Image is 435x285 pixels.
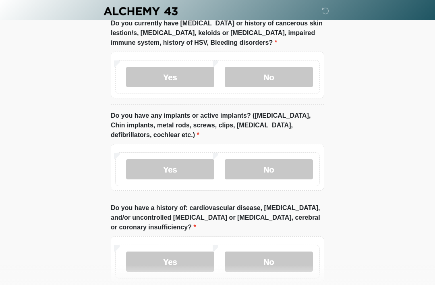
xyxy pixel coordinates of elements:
[225,252,313,272] label: No
[111,203,324,232] label: Do you have a history of: cardiovascular disease, [MEDICAL_DATA], and/or uncontrolled [MEDICAL_DA...
[111,19,324,48] label: Do you currently have [MEDICAL_DATA] or history of cancerous skin lestion/s, [MEDICAL_DATA], kelo...
[126,67,214,87] label: Yes
[103,6,178,16] img: Alchemy 43 Logo
[111,111,324,140] label: Do you have any implants or active implants? ([MEDICAL_DATA], Chin implants, metal rods, screws, ...
[225,159,313,179] label: No
[126,159,214,179] label: Yes
[126,252,214,272] label: Yes
[225,67,313,87] label: No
